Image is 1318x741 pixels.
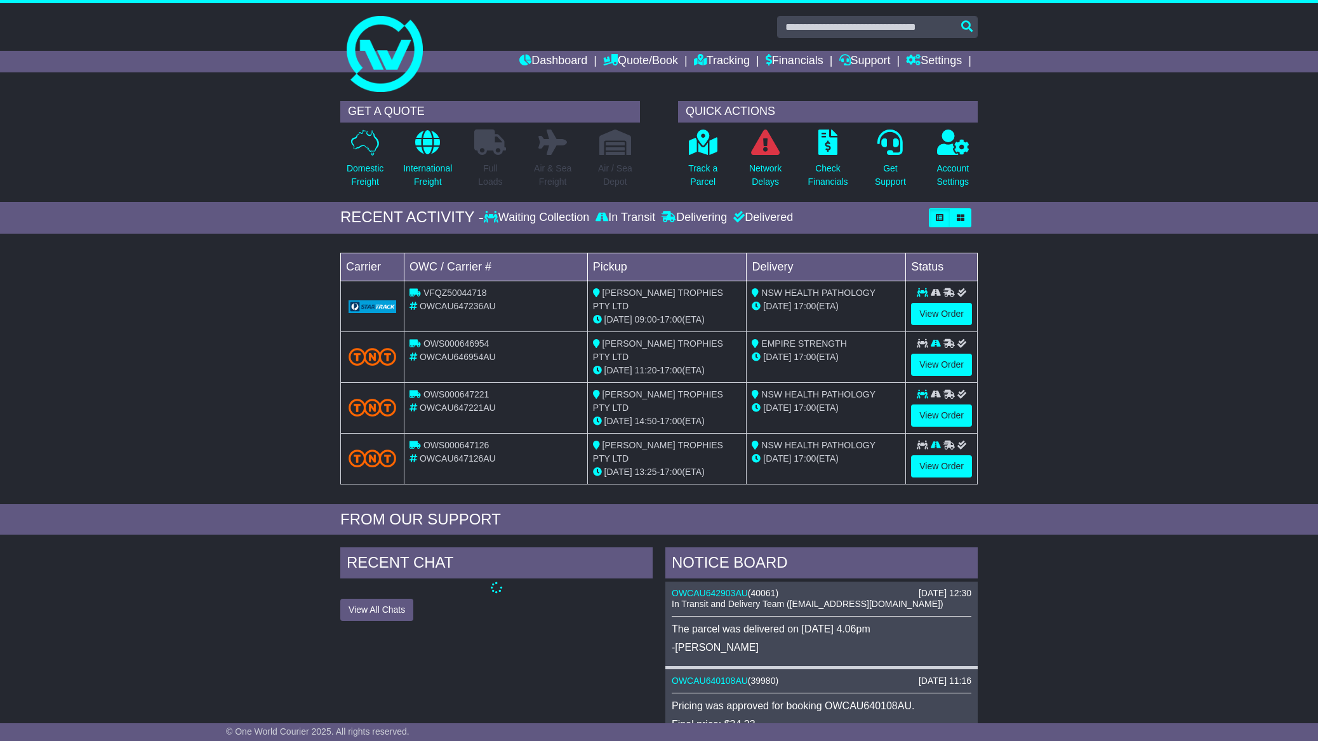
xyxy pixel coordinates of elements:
[423,440,489,450] span: OWS000647126
[919,676,971,686] div: [DATE] 11:16
[911,404,972,427] a: View Order
[604,467,632,477] span: [DATE]
[794,352,816,362] span: 17:00
[751,588,776,598] span: 40061
[534,162,571,189] p: Air & Sea Freight
[635,416,657,426] span: 14:50
[794,453,816,464] span: 17:00
[937,162,969,189] p: Account Settings
[420,403,496,413] span: OWCAU647221AU
[672,676,748,686] a: OWCAU640108AU
[660,365,682,375] span: 17:00
[660,467,682,477] span: 17:00
[604,416,632,426] span: [DATE]
[808,129,849,196] a: CheckFinancials
[751,676,776,686] span: 39980
[665,547,978,582] div: NOTICE BOARD
[808,162,848,189] p: Check Financials
[593,415,742,428] div: - (ETA)
[658,211,730,225] div: Delivering
[839,51,891,72] a: Support
[672,623,971,635] p: The parcel was delivered on [DATE] 4.06pm
[694,51,750,72] a: Tracking
[593,364,742,377] div: - (ETA)
[875,162,906,189] p: Get Support
[688,129,718,196] a: Track aParcel
[672,599,943,609] span: In Transit and Delivery Team ([EMAIL_ADDRESS][DOMAIN_NAME])
[672,588,748,598] a: OWCAU642903AU
[763,403,791,413] span: [DATE]
[749,129,782,196] a: NetworkDelays
[763,352,791,362] span: [DATE]
[403,129,453,196] a: InternationalFreight
[226,726,409,737] span: © One World Courier 2025. All rights reserved.
[761,288,875,298] span: NSW HEALTH PATHOLOGY
[660,416,682,426] span: 17:00
[593,389,723,413] span: [PERSON_NAME] TROPHIES PTY LTD
[593,440,723,464] span: [PERSON_NAME] TROPHIES PTY LTD
[794,403,816,413] span: 17:00
[474,162,506,189] p: Full Loads
[752,401,900,415] div: (ETA)
[763,453,791,464] span: [DATE]
[340,511,978,529] div: FROM OUR SUPPORT
[346,129,384,196] a: DomesticFreight
[672,676,971,686] div: ( )
[911,303,972,325] a: View Order
[906,253,978,281] td: Status
[730,211,793,225] div: Delivered
[635,314,657,324] span: 09:00
[592,211,658,225] div: In Transit
[794,301,816,311] span: 17:00
[349,450,396,467] img: TNT_Domestic.png
[593,465,742,479] div: - (ETA)
[519,51,587,72] a: Dashboard
[672,700,971,712] p: Pricing was approved for booking OWCAU640108AU.
[911,354,972,376] a: View Order
[604,365,632,375] span: [DATE]
[874,129,907,196] a: GetSupport
[761,338,847,349] span: EMPIRE STRENGTH
[423,288,487,298] span: VFQZ50044718
[404,253,588,281] td: OWC / Carrier #
[672,588,971,599] div: ( )
[349,399,396,416] img: TNT_Domestic.png
[347,162,383,189] p: Domestic Freight
[635,467,657,477] span: 13:25
[598,162,632,189] p: Air / Sea Depot
[749,162,782,189] p: Network Delays
[761,389,875,399] span: NSW HEALTH PATHOLOGY
[420,352,496,362] span: OWCAU646954AU
[423,389,489,399] span: OWS000647221
[919,588,971,599] div: [DATE] 12:30
[593,313,742,326] div: - (ETA)
[420,453,496,464] span: OWCAU647126AU
[660,314,682,324] span: 17:00
[678,101,978,123] div: QUICK ACTIONS
[603,51,678,72] a: Quote/Book
[340,208,484,227] div: RECENT ACTIVITY -
[423,338,489,349] span: OWS000646954
[761,440,875,450] span: NSW HEALTH PATHOLOGY
[688,162,717,189] p: Track a Parcel
[752,452,900,465] div: (ETA)
[340,599,413,621] button: View All Chats
[341,253,404,281] td: Carrier
[672,718,971,730] p: Final price: $34.23.
[349,348,396,365] img: TNT_Domestic.png
[403,162,452,189] p: International Freight
[911,455,972,477] a: View Order
[420,301,496,311] span: OWCAU647236AU
[349,300,396,313] img: GetCarrierServiceLogo
[593,288,723,311] span: [PERSON_NAME] TROPHIES PTY LTD
[340,101,640,123] div: GET A QUOTE
[752,350,900,364] div: (ETA)
[604,314,632,324] span: [DATE]
[906,51,962,72] a: Settings
[936,129,970,196] a: AccountSettings
[763,301,791,311] span: [DATE]
[484,211,592,225] div: Waiting Collection
[340,547,653,582] div: RECENT CHAT
[747,253,906,281] td: Delivery
[635,365,657,375] span: 11:20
